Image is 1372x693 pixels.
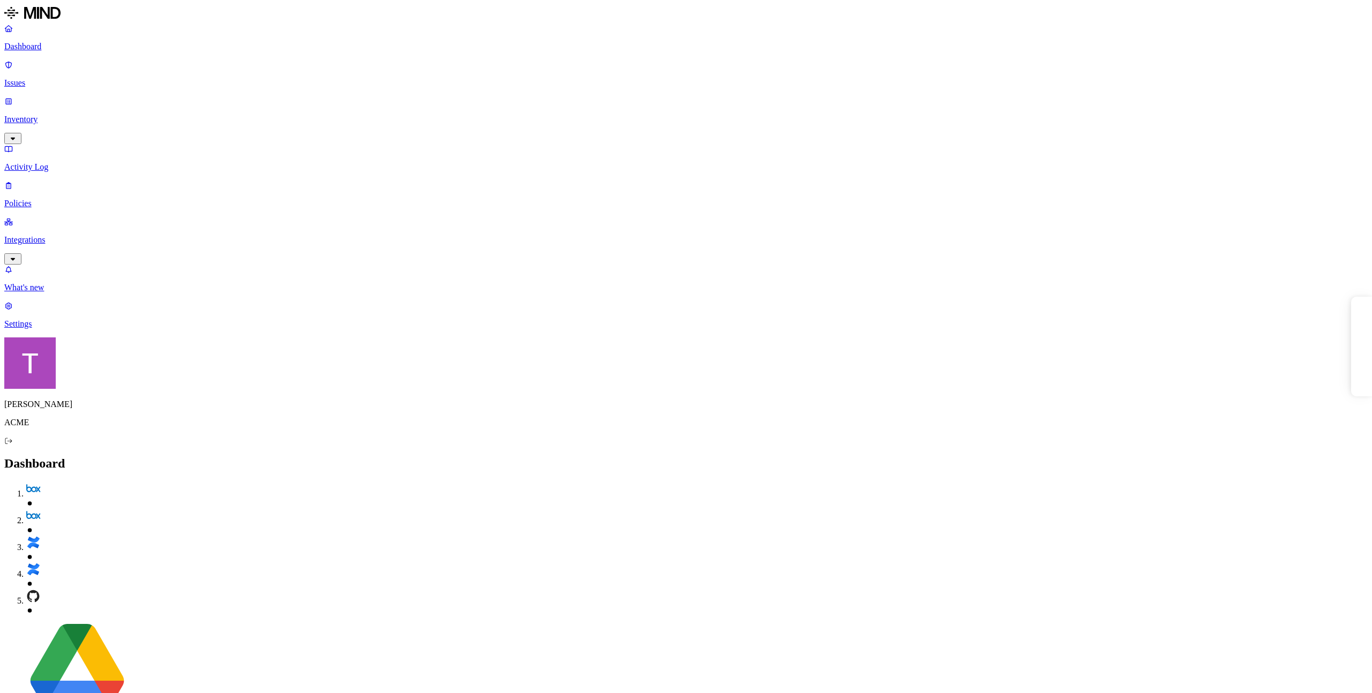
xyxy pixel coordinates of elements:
a: Activity Log [4,144,1368,172]
p: ACME [4,418,1368,427]
img: box.svg [26,481,41,496]
a: Settings [4,301,1368,329]
a: Integrations [4,217,1368,263]
p: Settings [4,319,1368,329]
p: Dashboard [4,42,1368,51]
a: Issues [4,60,1368,88]
p: Activity Log [4,162,1368,172]
img: Tzvi Shir-Vaknin [4,337,56,389]
img: github.svg [26,589,41,604]
p: What's new [4,283,1368,292]
a: Inventory [4,96,1368,142]
img: MIND [4,4,61,21]
img: confluence.svg [26,562,41,577]
a: Policies [4,180,1368,208]
img: confluence.svg [26,535,41,550]
p: Issues [4,78,1368,88]
a: Dashboard [4,24,1368,51]
p: Policies [4,199,1368,208]
img: box.svg [26,508,41,523]
a: What's new [4,265,1368,292]
p: Inventory [4,115,1368,124]
p: Integrations [4,235,1368,245]
h2: Dashboard [4,456,1368,471]
a: MIND [4,4,1368,24]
